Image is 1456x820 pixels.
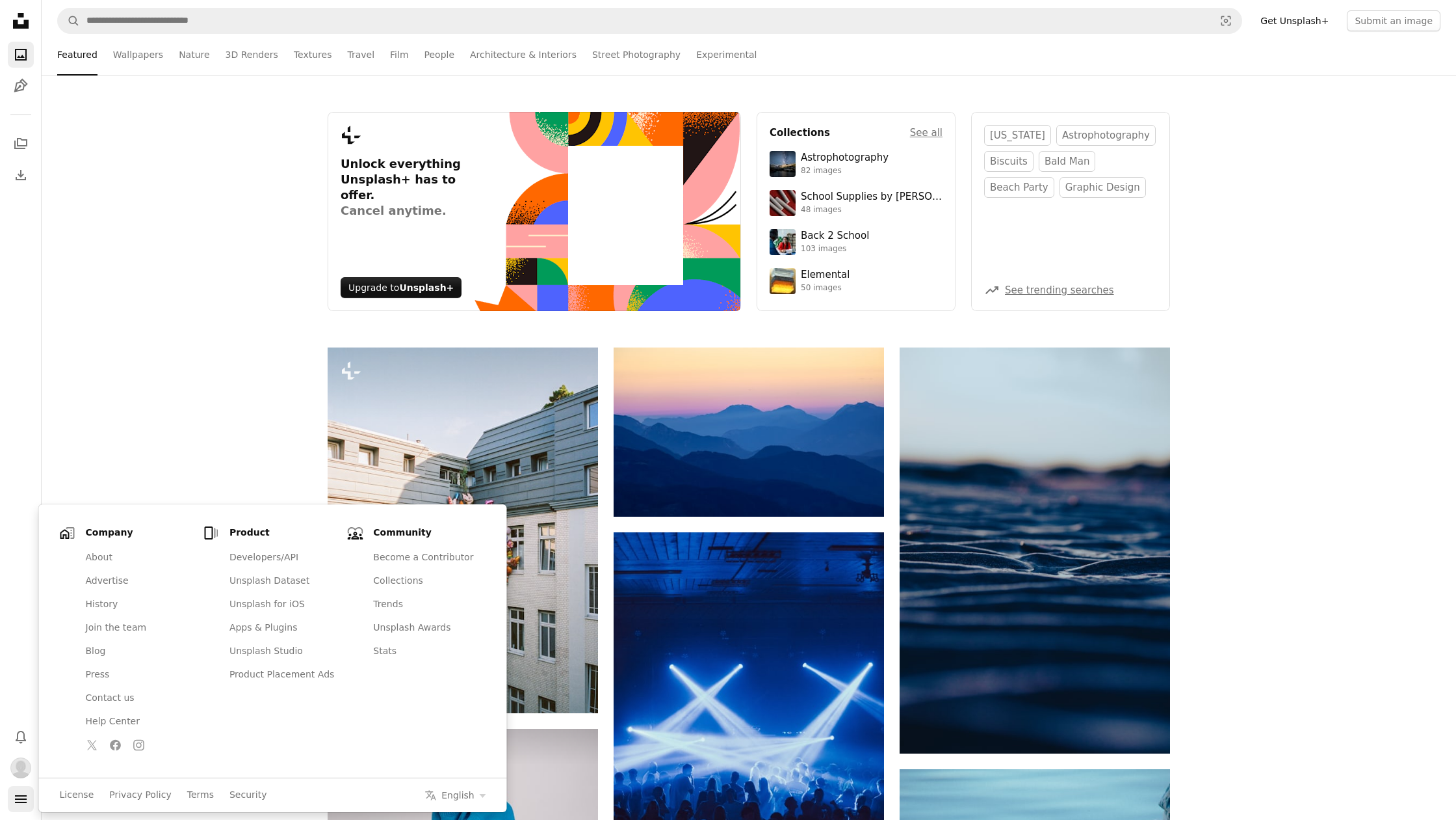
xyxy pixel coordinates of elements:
[86,526,198,540] h1: Company
[341,203,474,219] span: Cancel anytime.
[373,526,486,540] h1: Community
[770,268,942,294] a: Elemental50 images
[57,8,1242,34] form: Find visuals sitewide
[696,34,757,75] a: Experimental
[770,151,796,177] img: photo-1538592487700-be96de73306f
[78,710,198,733] a: Help Center
[222,593,342,616] a: Unsplash for iOS
[424,34,455,75] a: People
[78,569,198,593] a: Advertise
[187,789,214,802] a: Terms
[1210,8,1241,33] button: Visual search
[226,34,278,75] a: 3D Renders
[8,42,34,68] a: Photos
[109,789,171,802] a: Privacy Policy
[770,268,796,294] img: premium_photo-1751985761161-8a269d884c29
[78,663,198,687] a: Press
[10,758,31,778] img: Avatar of user YIBO FU
[399,282,454,293] strong: Unsplash+
[770,190,942,216] a: School Supplies by [PERSON_NAME]48 images
[424,789,486,801] button: Select your language
[1005,284,1114,296] a: See trending searches
[614,729,884,741] a: Crowd enjoying a concert with blue stage lights.
[770,125,830,141] h4: Collections
[328,348,598,713] img: A large cluster of colorful balloons on a building facade.
[8,162,34,188] a: Download History
[470,34,577,75] a: Architecture & Interiors
[801,269,850,282] div: Elemental
[294,34,332,75] a: Textures
[222,616,342,640] a: Apps & Plugins
[347,34,374,75] a: Travel
[8,131,34,157] a: Collections
[592,34,681,75] a: Street Photography
[801,283,850,294] div: 50 images
[900,348,1170,754] img: Rippled sand dunes under a twilight sky
[8,724,34,750] button: Notifications
[8,755,34,781] button: Profile
[58,8,80,33] button: Search Unsplash
[365,569,486,593] a: Collections
[770,229,942,255] a: Back 2 School103 images
[78,546,198,569] a: About
[82,735,103,756] a: Follow Unsplash on Twitter
[801,230,869,243] div: Back 2 School
[78,687,198,710] a: Contact us
[801,205,942,215] div: 48 images
[222,569,342,593] a: Unsplash Dataset
[222,640,342,663] a: Unsplash Studio
[1347,10,1440,31] button: Submit an image
[8,8,34,36] a: Home — Unsplash
[8,786,34,812] button: Menu
[770,190,796,216] img: premium_photo-1715107534993-67196b65cde7
[341,156,474,219] h3: Unlock everything Unsplash+ has to offer.
[179,34,209,75] a: Nature
[801,152,889,165] div: Astrophotography
[801,244,869,254] div: 103 images
[78,593,198,616] a: History
[365,640,486,663] a: Stats
[1056,125,1156,146] a: astrophotography
[390,34,408,75] a: Film
[328,112,741,311] a: Unlock everything Unsplash+ has to offer.Cancel anytime.Upgrade toUnsplash+
[113,34,163,75] a: Wallpapers
[60,789,94,802] a: License
[614,426,884,437] a: Layered blue mountains under a pastel sky
[801,191,942,204] div: School Supplies by [PERSON_NAME]
[900,545,1170,556] a: Rippled sand dunes under a twilight sky
[1039,151,1096,172] a: bald man
[129,735,149,756] a: Follow Unsplash on Instagram
[222,663,342,687] a: Product Placement Ads
[1059,177,1146,198] a: graphic design
[78,640,198,663] a: Blog
[910,125,942,141] a: See all
[801,166,889,176] div: 82 images
[229,789,267,802] a: Security
[8,73,34,99] a: Illustrations
[365,593,486,616] a: Trends
[984,177,1054,198] a: beach party
[105,735,126,756] a: Follow Unsplash on Facebook
[365,546,486,569] a: Become a Contributor
[1253,10,1336,31] a: Get Unsplash+
[229,526,342,540] h1: Product
[78,616,198,640] a: Join the team
[770,151,942,177] a: Astrophotography82 images
[614,348,884,517] img: Layered blue mountains under a pastel sky
[770,229,796,255] img: premium_photo-1683135218355-6d72011bf303
[365,616,486,640] a: Unsplash Awards
[341,277,461,298] div: Upgrade to
[984,151,1033,172] a: biscuits
[984,125,1051,146] a: [US_STATE]
[222,546,342,569] a: Developers/API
